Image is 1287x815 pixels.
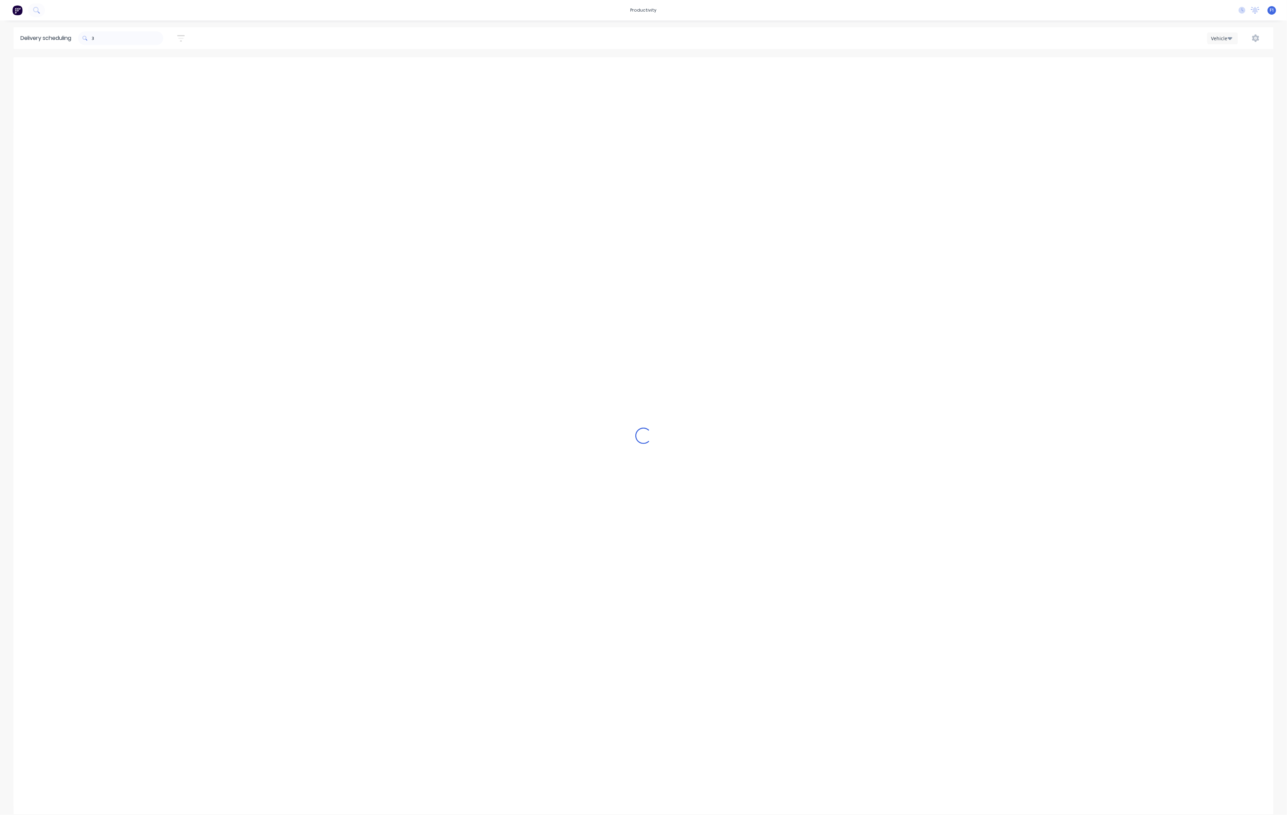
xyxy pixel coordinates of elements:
input: Search for orders [92,31,163,45]
div: productivity [627,5,660,15]
button: Vehicle [1207,32,1238,44]
img: Factory [12,5,22,15]
span: F1 [1270,7,1274,13]
div: Delivery scheduling [14,27,78,49]
div: Vehicle [1211,35,1231,42]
